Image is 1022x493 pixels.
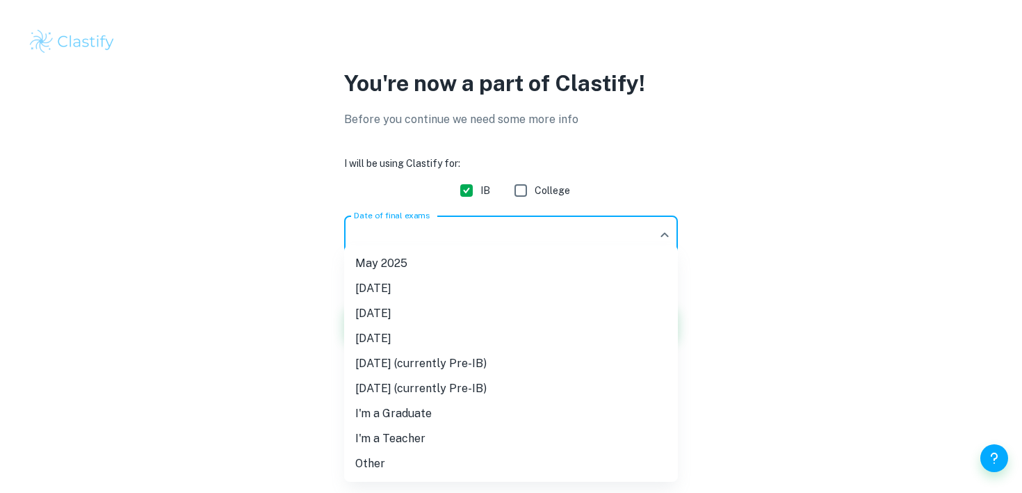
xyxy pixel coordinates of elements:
[344,251,678,276] li: May 2025
[344,451,678,476] li: Other
[344,276,678,301] li: [DATE]
[344,426,678,451] li: I'm a Teacher
[344,401,678,426] li: I'm a Graduate
[344,351,678,376] li: [DATE] (currently Pre-IB)
[344,376,678,401] li: [DATE] (currently Pre-IB)
[344,301,678,326] li: [DATE]
[344,326,678,351] li: [DATE]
